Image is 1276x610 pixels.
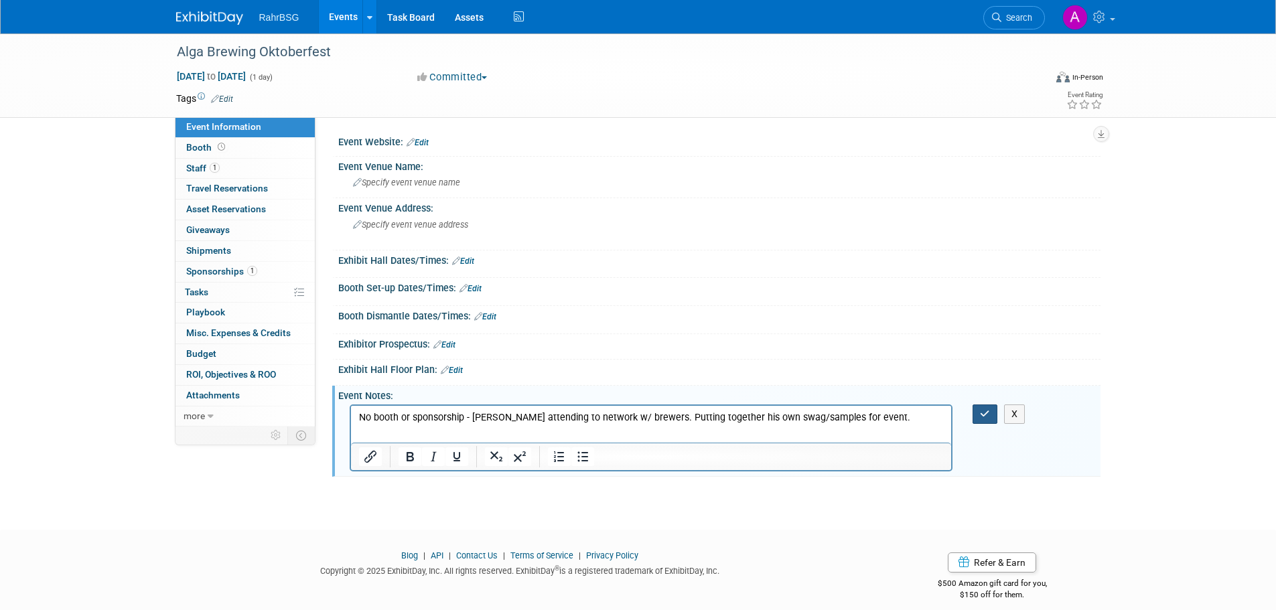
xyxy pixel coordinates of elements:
[175,241,315,261] a: Shipments
[422,447,445,466] button: Italic
[571,447,594,466] button: Bullet list
[456,550,498,560] a: Contact Us
[186,245,231,256] span: Shipments
[445,447,468,466] button: Underline
[176,92,233,105] td: Tags
[175,386,315,406] a: Attachments
[186,204,266,214] span: Asset Reservations
[459,284,482,293] a: Edit
[338,198,1101,215] div: Event Venue Address:
[474,312,496,321] a: Edit
[186,224,230,235] span: Giveaways
[401,550,418,560] a: Blog
[265,427,288,444] td: Personalize Event Tab Strip
[249,73,273,82] span: (1 day)
[175,179,315,199] a: Travel Reservations
[205,71,218,82] span: to
[175,323,315,344] a: Misc. Expenses & Credits
[175,200,315,220] a: Asset Reservations
[175,344,315,364] a: Budget
[433,340,455,350] a: Edit
[185,287,208,297] span: Tasks
[575,550,584,560] span: |
[172,40,1025,64] div: Alga Brewing Oktoberfest
[184,410,205,421] span: more
[186,121,261,132] span: Event Information
[351,406,952,443] iframe: Rich Text Area
[452,256,474,266] a: Edit
[186,327,291,338] span: Misc. Expenses & Credits
[884,589,1101,601] div: $150 off for them.
[247,266,257,276] span: 1
[338,132,1101,149] div: Event Website:
[441,366,463,375] a: Edit
[966,70,1104,90] div: Event Format
[508,447,531,466] button: Superscript
[1066,92,1103,98] div: Event Rating
[186,266,257,277] span: Sponsorships
[175,159,315,179] a: Staff1
[175,262,315,282] a: Sponsorships1
[413,70,492,84] button: Committed
[500,550,508,560] span: |
[175,283,315,303] a: Tasks
[175,138,315,158] a: Booth
[186,348,216,359] span: Budget
[1062,5,1088,30] img: Ashley Grotewold
[586,550,638,560] a: Privacy Policy
[175,117,315,137] a: Event Information
[1001,13,1032,23] span: Search
[211,94,233,104] a: Edit
[420,550,429,560] span: |
[338,386,1101,402] div: Event Notes:
[175,220,315,240] a: Giveaways
[215,142,228,152] span: Booth not reserved yet
[445,550,454,560] span: |
[176,562,865,577] div: Copyright © 2025 ExhibitDay, Inc. All rights reserved. ExhibitDay is a registered trademark of Ex...
[338,360,1101,377] div: Exhibit Hall Floor Plan:
[884,569,1101,600] div: $500 Amazon gift card for you,
[338,278,1101,295] div: Booth Set-up Dates/Times:
[186,369,276,380] span: ROI, Objectives & ROO
[287,427,315,444] td: Toggle Event Tabs
[210,163,220,173] span: 1
[186,163,220,173] span: Staff
[176,11,243,25] img: ExhibitDay
[948,552,1036,573] a: Refer & Earn
[407,138,429,147] a: Edit
[186,390,240,400] span: Attachments
[175,365,315,385] a: ROI, Objectives & ROO
[399,447,421,466] button: Bold
[186,183,268,194] span: Travel Reservations
[259,12,299,23] span: RahrBSG
[1056,72,1070,82] img: Format-Inperson.png
[1004,404,1025,424] button: X
[175,406,315,427] a: more
[186,142,228,153] span: Booth
[186,307,225,317] span: Playbook
[555,564,559,572] sup: ®
[431,550,443,560] a: API
[1072,72,1103,82] div: In-Person
[983,6,1045,29] a: Search
[353,220,468,230] span: Specify event venue address
[176,70,246,82] span: [DATE] [DATE]
[338,250,1101,268] div: Exhibit Hall Dates/Times:
[510,550,573,560] a: Terms of Service
[548,447,571,466] button: Numbered list
[175,303,315,323] a: Playbook
[338,334,1101,352] div: Exhibitor Prospectus:
[338,157,1101,173] div: Event Venue Name:
[338,306,1101,323] div: Booth Dismantle Dates/Times:
[485,447,508,466] button: Subscript
[359,447,382,466] button: Insert/edit link
[353,177,460,187] span: Specify event venue name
